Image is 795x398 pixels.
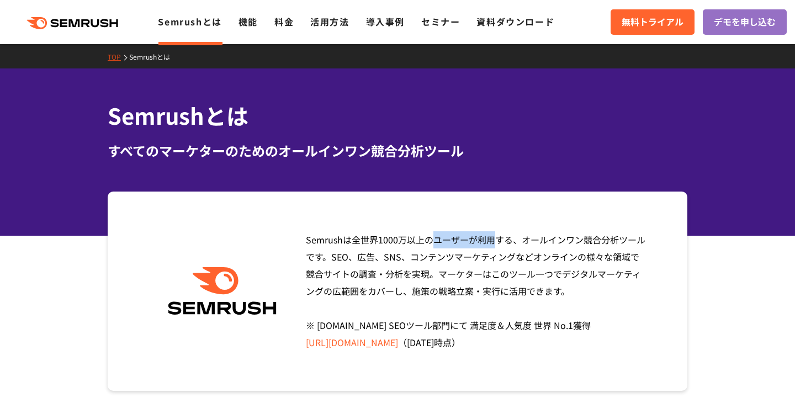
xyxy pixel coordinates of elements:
[108,52,129,61] a: TOP
[239,15,258,28] a: 機能
[476,15,554,28] a: 資料ダウンロード
[108,99,687,132] h1: Semrushとは
[421,15,460,28] a: セミナー
[306,336,398,349] a: [URL][DOMAIN_NAME]
[310,15,349,28] a: 活用方法
[162,267,282,315] img: Semrush
[714,15,776,29] span: デモを申し込む
[129,52,178,61] a: Semrushとは
[622,15,683,29] span: 無料トライアル
[306,233,645,349] span: Semrushは全世界1000万以上のユーザーが利用する、オールインワン競合分析ツールです。SEO、広告、SNS、コンテンツマーケティングなどオンラインの様々な領域で競合サイトの調査・分析を実現...
[611,9,695,35] a: 無料トライアル
[158,15,221,28] a: Semrushとは
[366,15,405,28] a: 導入事例
[274,15,294,28] a: 料金
[108,141,687,161] div: すべてのマーケターのためのオールインワン競合分析ツール
[703,9,787,35] a: デモを申し込む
